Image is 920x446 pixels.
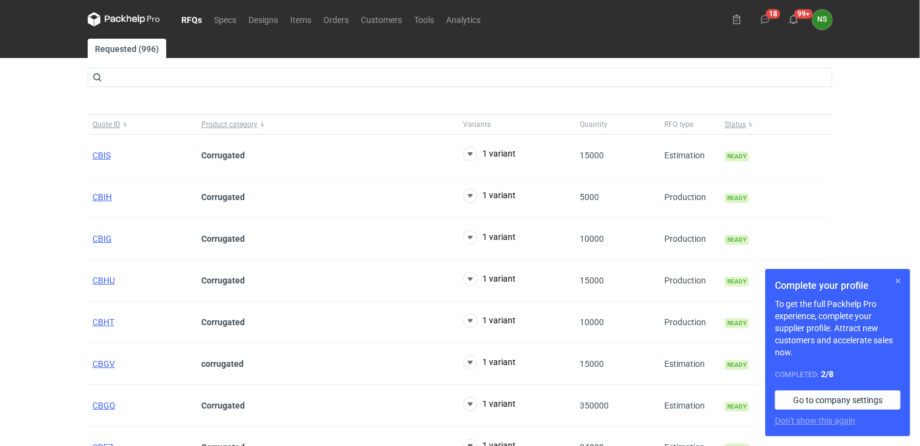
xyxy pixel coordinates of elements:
span: Ready [725,318,749,328]
span: 10000 [580,317,604,327]
span: Ready [725,152,749,161]
button: 1 variant [463,272,516,286]
p: To get the full Packhelp Pro experience, complete your supplier profile. Attract new customers an... [775,298,901,358]
button: 1 variant [463,189,516,203]
a: Designs [242,12,284,27]
div: Production [659,302,720,343]
div: Production [659,260,720,302]
span: Quantity [580,120,607,129]
button: Don’t show this again [775,415,855,427]
a: CBHU [92,276,115,285]
span: Ready [725,402,749,412]
strong: 2 / 8 [821,369,834,379]
span: 15000 [580,150,604,160]
span: RFQ type [664,120,693,129]
span: 5000 [580,192,599,202]
a: CBGQ [92,401,115,410]
button: Skip for now [891,274,905,288]
div: Production [659,218,720,260]
button: Status [720,115,829,134]
span: Quote ID [92,120,120,129]
span: 10000 [580,234,604,244]
span: Ready [725,235,749,245]
button: 99+ [784,10,803,29]
a: Requested (996) [88,39,166,58]
span: Variants [463,120,491,129]
button: Quote ID [88,115,196,134]
strong: Corrugated [201,317,245,327]
a: CBGV [92,359,115,369]
h1: Complete your profile [775,279,901,293]
strong: Corrugated [201,234,245,244]
span: 350000 [580,401,609,410]
a: CBIS [92,150,111,160]
span: Product category [201,120,258,129]
strong: Corrugated [201,276,245,285]
a: CBIG [92,234,112,244]
a: Items [284,12,317,27]
button: 1 variant [463,230,516,245]
div: Natalia Stępak [812,10,832,30]
a: CBIH [92,192,112,202]
button: 18 [756,10,775,29]
button: 1 variant [463,355,516,370]
button: NS [812,10,832,30]
button: Product category [196,115,458,134]
a: Tools [408,12,440,27]
div: Estimation [659,135,720,176]
a: Orders [317,12,355,27]
div: Completed: [775,368,901,381]
a: Specs [208,12,242,27]
a: RFQs [175,12,208,27]
span: 15000 [580,359,604,369]
span: Ready [725,277,749,286]
button: 1 variant [463,314,516,328]
a: Customers [355,12,408,27]
button: 1 variant [463,397,516,412]
span: Ready [725,360,749,370]
a: Analytics [440,12,487,27]
div: Production [659,176,720,218]
strong: corrugated [201,359,244,369]
div: Estimation [659,343,720,385]
span: Status [725,120,746,129]
span: Ready [725,193,749,203]
svg: Packhelp Pro [88,12,160,27]
strong: Corrugated [201,401,245,410]
strong: Corrugated [201,192,245,202]
div: Estimation [659,385,720,427]
a: CBHT [92,317,114,327]
span: 15000 [580,276,604,285]
button: 1 variant [463,147,516,161]
a: Go to company settings [775,390,901,410]
strong: Corrugated [201,150,245,160]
